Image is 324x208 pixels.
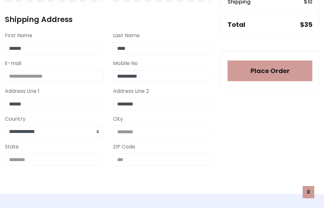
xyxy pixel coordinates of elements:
label: Last Name [113,32,140,39]
h5: $ [300,21,312,28]
label: E-mail [5,60,21,67]
label: First Name [5,32,32,39]
label: Mobile No [113,60,138,67]
label: City [113,115,123,123]
h5: Total [228,21,245,28]
label: Country [5,115,26,123]
span: 35 [304,20,312,29]
h4: Shipping Address [5,15,211,24]
label: State [5,143,19,151]
button: Place Order [228,60,312,81]
label: Address Line 1 [5,87,39,95]
label: Address Line 2 [113,87,149,95]
label: ZIP Code [113,143,135,151]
